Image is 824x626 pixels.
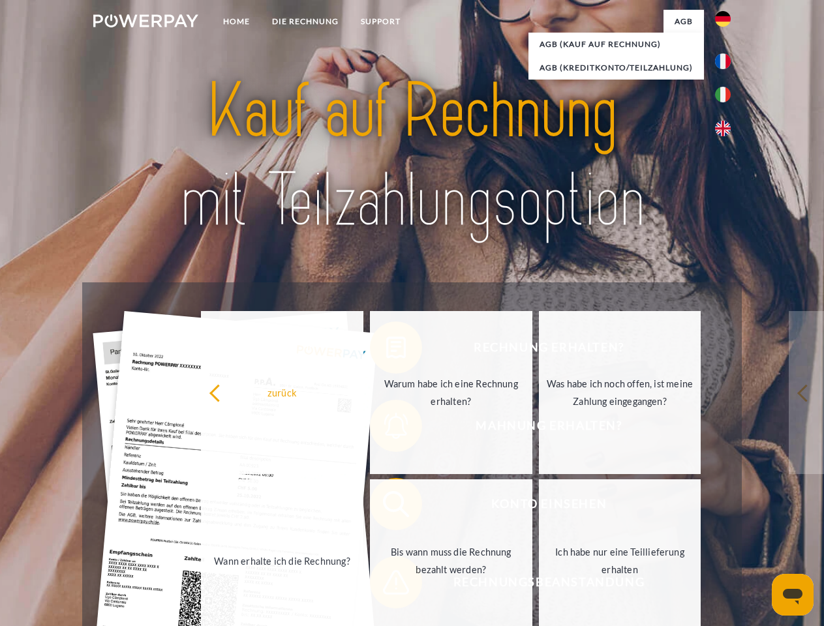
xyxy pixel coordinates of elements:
[209,383,356,401] div: zurück
[715,121,731,136] img: en
[93,14,198,27] img: logo-powerpay-white.svg
[378,543,525,578] div: Bis wann muss die Rechnung bezahlt werden?
[539,311,701,474] a: Was habe ich noch offen, ist meine Zahlung eingegangen?
[715,53,731,69] img: fr
[378,375,525,410] div: Warum habe ich eine Rechnung erhalten?
[547,375,694,410] div: Was habe ich noch offen, ist meine Zahlung eingegangen?
[528,56,704,80] a: AGB (Kreditkonto/Teilzahlung)
[261,10,350,33] a: DIE RECHNUNG
[772,574,814,616] iframe: Schaltfläche zum Öffnen des Messaging-Fensters
[212,10,261,33] a: Home
[125,63,699,250] img: title-powerpay_de.svg
[664,10,704,33] a: agb
[715,87,731,102] img: it
[528,33,704,56] a: AGB (Kauf auf Rechnung)
[350,10,412,33] a: SUPPORT
[209,552,356,569] div: Wann erhalte ich die Rechnung?
[715,11,731,27] img: de
[547,543,694,578] div: Ich habe nur eine Teillieferung erhalten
